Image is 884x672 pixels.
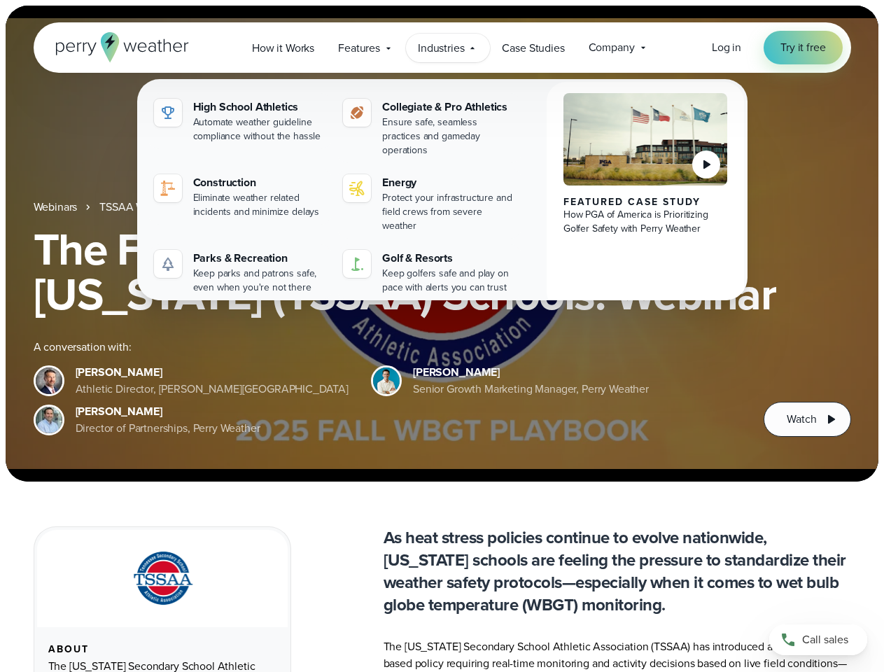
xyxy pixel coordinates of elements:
span: Call sales [802,631,848,648]
div: Parks & Recreation [193,250,327,267]
button: Watch [764,402,850,437]
h1: The Fall WBGT Playbook for [US_STATE] (TSSAA) Schools: Webinar [34,227,851,316]
span: How it Works [252,40,314,57]
div: A conversation with: [34,339,742,356]
div: [PERSON_NAME] [413,364,649,381]
a: Parks & Recreation Keep parks and patrons safe, even when you're not there [148,244,332,300]
span: Watch [787,411,816,428]
div: Keep parks and patrons safe, even when you're not there [193,267,327,295]
span: Company [589,39,635,56]
div: Golf & Resorts [382,250,516,267]
img: PGA of America, Frisco Campus [563,93,728,185]
a: Log in [712,39,741,56]
div: Director of Partnerships, Perry Weather [76,420,260,437]
span: Case Studies [502,40,564,57]
div: Energy [382,174,516,191]
a: Golf & Resorts Keep golfers safe and play on pace with alerts you can trust [337,244,521,300]
img: construction perry weather [160,180,176,197]
img: highschool-icon.svg [160,104,176,121]
a: PGA of America, Frisco Campus Featured Case Study How PGA of America is Prioritizing Golfer Safet... [547,82,745,311]
img: Jeff Wood [36,407,62,433]
img: parks-icon-grey.svg [160,255,176,272]
a: TSSAA WBGT Fall Playbook [99,199,232,216]
a: High School Athletics Automate weather guideline compliance without the hassle [148,93,332,149]
div: Featured Case Study [563,197,728,208]
span: Industries [418,40,464,57]
a: Webinars [34,199,78,216]
img: Brian Wyatt [36,367,62,394]
a: Try it free [764,31,842,64]
div: Senior Growth Marketing Manager, Perry Weather [413,381,649,398]
div: High School Athletics [193,99,327,115]
span: Try it free [780,39,825,56]
a: Collegiate & Pro Athletics Ensure safe, seamless practices and gameday operations [337,93,521,163]
div: Keep golfers safe and play on pace with alerts you can trust [382,267,516,295]
div: Automate weather guideline compliance without the hassle [193,115,327,143]
div: [PERSON_NAME] [76,403,260,420]
div: Eliminate weather related incidents and minimize delays [193,191,327,219]
a: Case Studies [490,34,576,62]
a: construction perry weather Construction Eliminate weather related incidents and minimize delays [148,169,332,225]
img: energy-icon@2x-1.svg [349,180,365,197]
img: Spencer Patton, Perry Weather [373,367,400,394]
img: TSSAA-Tennessee-Secondary-School-Athletic-Association.svg [115,547,209,610]
a: How it Works [240,34,326,62]
a: Energy Protect your infrastructure and field crews from severe weather [337,169,521,239]
div: Construction [193,174,327,191]
p: As heat stress policies continue to evolve nationwide, [US_STATE] schools are feeling the pressur... [384,526,851,616]
span: Log in [712,39,741,55]
img: golf-iconV2.svg [349,255,365,272]
nav: Breadcrumb [34,199,851,216]
img: proathletics-icon@2x-1.svg [349,104,365,121]
div: How PGA of America is Prioritizing Golfer Safety with Perry Weather [563,208,728,236]
span: Features [338,40,380,57]
div: Ensure safe, seamless practices and gameday operations [382,115,516,157]
div: Athletic Director, [PERSON_NAME][GEOGRAPHIC_DATA] [76,381,349,398]
div: Collegiate & Pro Athletics [382,99,516,115]
div: Protect your infrastructure and field crews from severe weather [382,191,516,233]
a: Call sales [769,624,867,655]
div: [PERSON_NAME] [76,364,349,381]
div: About [48,644,276,655]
